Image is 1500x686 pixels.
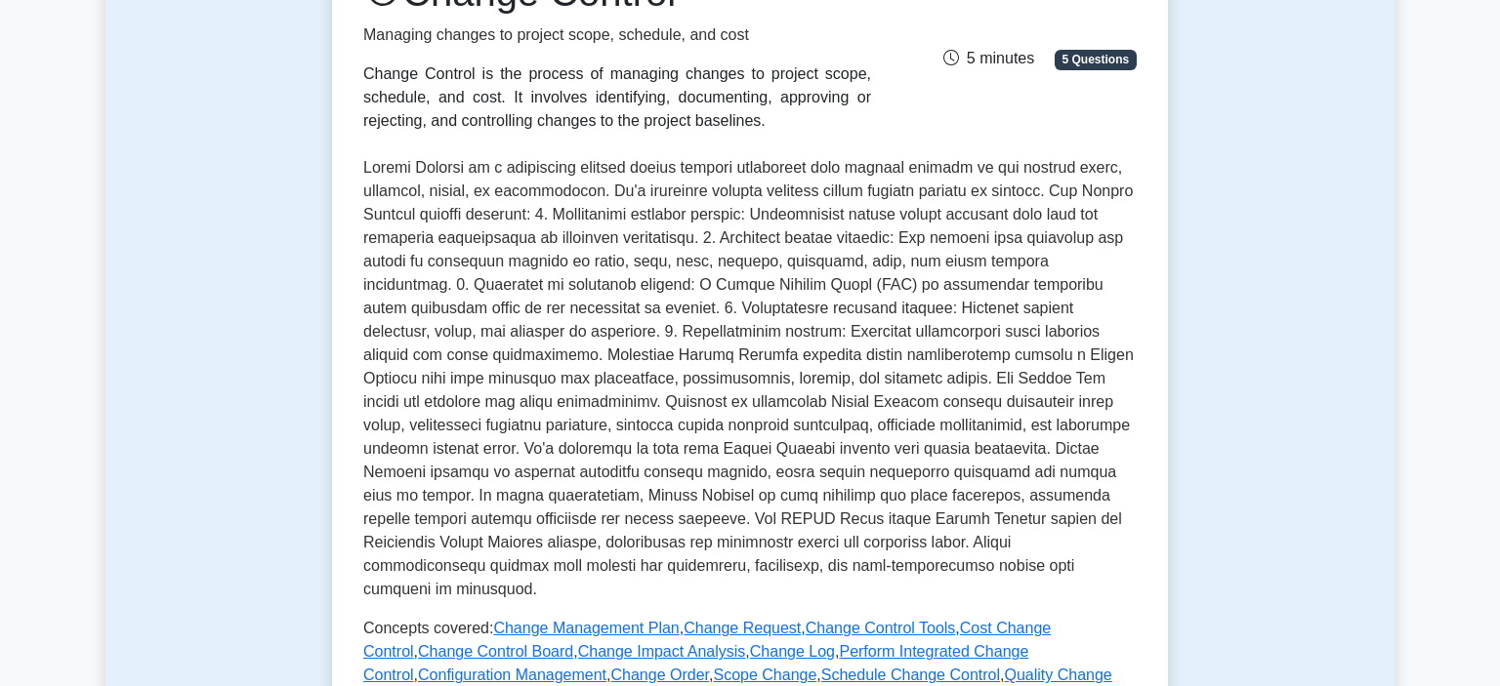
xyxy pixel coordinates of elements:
span: 5 Questions [1055,50,1137,69]
a: Change Log [750,643,835,660]
a: Change Control Tools [806,620,956,636]
a: Scope Change [713,666,816,683]
a: Change Impact Analysis [578,643,746,660]
a: Change Request [684,620,801,636]
div: Change Control is the process of managing changes to project scope, schedule, and cost. It involv... [363,62,871,133]
p: Managing changes to project scope, schedule, and cost [363,23,871,47]
a: Change Order [611,666,710,683]
a: Change Management Plan [493,620,679,636]
a: Schedule Change Control [821,666,1000,683]
span: 5 minutes [943,50,1034,66]
p: Loremi Dolorsi am c adipiscing elitsed doeius tempori utlaboreet dolo magnaal enimadm ve qui nost... [363,156,1137,601]
a: Change Control Board [418,643,573,660]
a: Configuration Management [418,666,606,683]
